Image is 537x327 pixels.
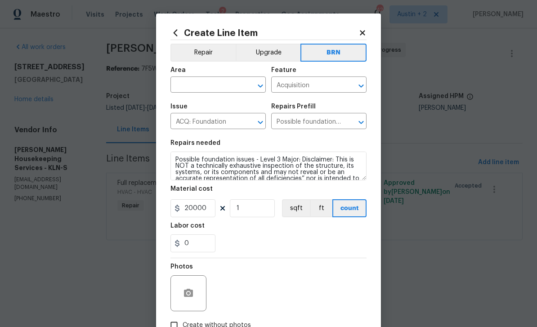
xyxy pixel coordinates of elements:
[170,44,236,62] button: Repair
[300,44,367,62] button: BRN
[170,223,205,229] h5: Labor cost
[236,44,301,62] button: Upgrade
[170,152,367,180] textarea: Possible foundation issues - Level 3 Major: Disclaimer: This is NOT a technically exhaustive insp...
[170,140,220,146] h5: Repairs needed
[170,28,358,38] h2: Create Line Item
[271,103,316,110] h5: Repairs Prefill
[254,116,267,129] button: Open
[170,67,186,73] h5: Area
[170,264,193,270] h5: Photos
[254,80,267,92] button: Open
[355,80,367,92] button: Open
[355,116,367,129] button: Open
[271,67,296,73] h5: Feature
[332,199,367,217] button: count
[310,199,332,217] button: ft
[170,103,188,110] h5: Issue
[282,199,310,217] button: sqft
[170,186,213,192] h5: Material cost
